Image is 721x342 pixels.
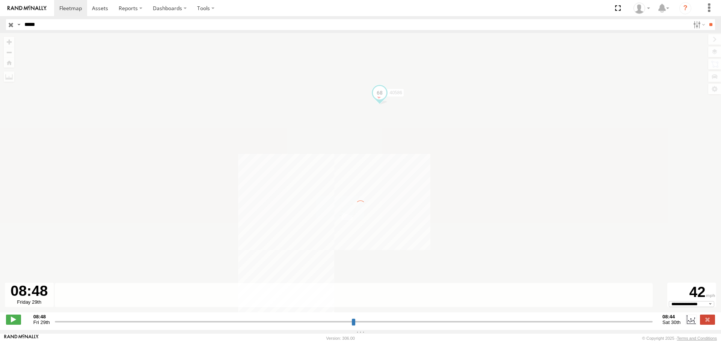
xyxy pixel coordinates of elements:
[8,6,47,11] img: rand-logo.svg
[6,315,21,324] label: Play/Stop
[16,19,22,30] label: Search Query
[677,336,717,340] a: Terms and Conditions
[4,334,39,342] a: Visit our Website
[642,336,717,340] div: © Copyright 2025 -
[662,314,680,319] strong: 08:44
[700,315,715,324] label: Close
[662,319,680,325] span: Sat 30th Aug 2025
[33,314,50,319] strong: 08:48
[690,19,706,30] label: Search Filter Options
[326,336,355,340] div: Version: 306.00
[668,284,715,301] div: 42
[679,2,691,14] i: ?
[631,3,653,14] div: Caseta Laredo TX
[33,319,50,325] span: Fri 29th Aug 2025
